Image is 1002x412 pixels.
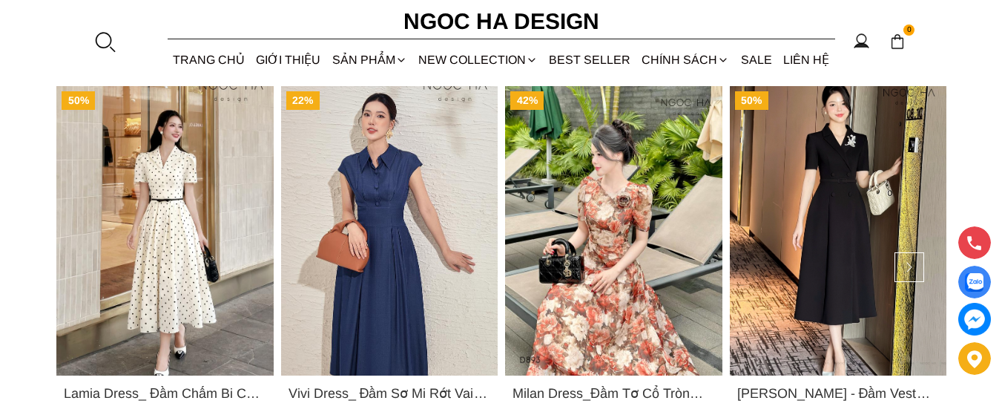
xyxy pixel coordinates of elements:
a: GIỚI THIỆU [251,40,326,79]
a: Product image - Vivi Dress_ Đầm Sơ Mi Rớt Vai Bò Lụa Màu Xanh D1000 [280,86,498,376]
a: NEW COLLECTION [412,40,543,79]
a: TRANG CHỦ [168,40,251,79]
a: Link to Lamia Dress_ Đầm Chấm Bi Cổ Vest Màu Kem D1003 [64,383,266,404]
span: [PERSON_NAME] - Đầm Vest Dáng Xòe Kèm Đai D713 [736,383,939,404]
span: Vivi Dress_ Đầm Sơ Mi Rớt Vai Bò Lụa Màu Xanh D1000 [288,383,490,404]
img: Display image [965,273,983,292]
a: Link to Milan Dress_Đầm Tơ Cổ Tròn Đính Hoa, Tùng Xếp Ly D893 [512,383,715,404]
a: BEST SELLER [544,40,636,79]
a: SALE [735,40,777,79]
span: 0 [903,24,915,36]
a: LIÊN HỆ [777,40,834,79]
div: Chính sách [636,40,735,79]
a: Link to Vivi Dress_ Đầm Sơ Mi Rớt Vai Bò Lụa Màu Xanh D1000 [288,383,490,404]
img: img-CART-ICON-ksit0nf1 [889,33,906,50]
a: Link to Irene Dress - Đầm Vest Dáng Xòe Kèm Đai D713 [736,383,939,404]
a: Product image - Irene Dress - Đầm Vest Dáng Xòe Kèm Đai D713 [729,86,946,376]
div: SẢN PHẨM [326,40,412,79]
span: Milan Dress_Đầm Tơ Cổ Tròn [PERSON_NAME], Tùng Xếp Ly D893 [512,383,715,404]
a: Product image - Milan Dress_Đầm Tơ Cổ Tròn Đính Hoa, Tùng Xếp Ly D893 [505,86,722,376]
a: Product image - Lamia Dress_ Đầm Chấm Bi Cổ Vest Màu Kem D1003 [56,86,274,376]
a: Ngoc Ha Design [390,4,613,39]
span: Lamia Dress_ Đầm Chấm Bi Cổ Vest Màu Kem D1003 [64,383,266,404]
a: messenger [958,303,991,336]
a: Display image [958,266,991,298]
